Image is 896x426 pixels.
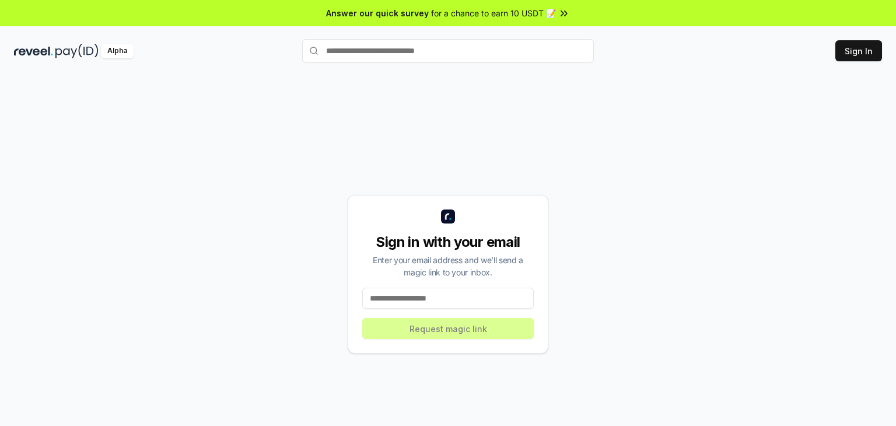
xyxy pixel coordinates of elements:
img: pay_id [55,44,99,58]
img: logo_small [441,209,455,224]
div: Sign in with your email [362,233,534,252]
img: reveel_dark [14,44,53,58]
div: Enter your email address and we’ll send a magic link to your inbox. [362,254,534,278]
span: Answer our quick survey [326,7,429,19]
button: Sign In [835,40,882,61]
span: for a chance to earn 10 USDT 📝 [431,7,556,19]
div: Alpha [101,44,134,58]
